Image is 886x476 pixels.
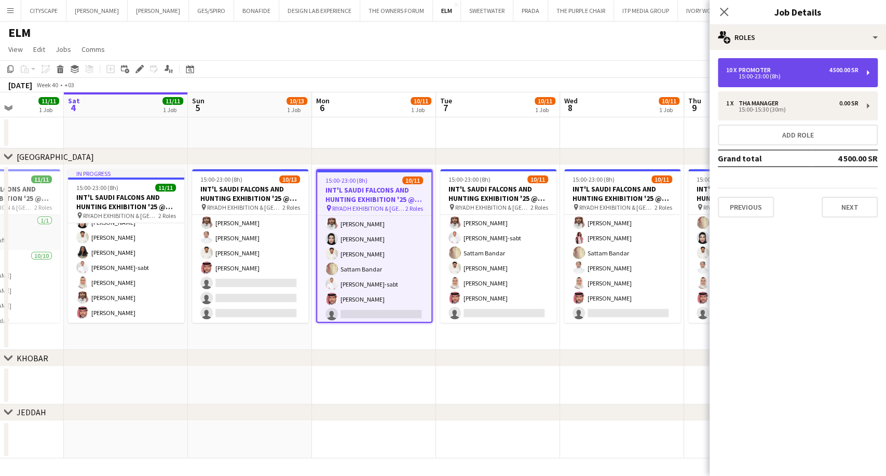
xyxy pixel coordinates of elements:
[530,203,548,211] span: 2 Roles
[8,80,32,90] div: [DATE]
[39,106,59,114] div: 1 Job
[573,175,615,183] span: 15:00-23:00 (8h)
[192,123,308,323] app-card-role: [PERSON_NAME]Sattam Bandar[PERSON_NAME][PERSON_NAME][PERSON_NAME][PERSON_NAME][PERSON_NAME]
[718,125,878,145] button: Add role
[651,175,672,183] span: 10/11
[29,43,49,56] a: Edit
[726,74,858,79] div: 15:00-23:00 (8h)
[287,97,307,105] span: 10/13
[21,1,66,21] button: CITYSCAPE
[829,66,858,74] div: 4 500.00 SR
[34,81,60,89] span: Week 40
[317,185,431,204] h3: INT'L SAUDI FALCONS AND HUNTING EXHIBITION '25 @ [GEOGRAPHIC_DATA] - [GEOGRAPHIC_DATA]
[739,66,775,74] div: Promoter
[440,184,556,203] h3: INT'L SAUDI FALCONS AND HUNTING EXHIBITION '25 @ [GEOGRAPHIC_DATA] - [GEOGRAPHIC_DATA]
[17,353,48,363] div: KHOBAR
[439,102,452,114] span: 7
[68,169,184,323] div: In progress15:00-23:00 (8h)11/11INT'L SAUDI FALCONS AND HUNTING EXHIBITION '25 @ [GEOGRAPHIC_DATA...
[513,1,548,21] button: PRADA
[726,107,858,112] div: 15:00-15:30 (30m)
[688,96,701,105] span: Thu
[411,106,431,114] div: 1 Job
[325,176,367,184] span: 15:00-23:00 (8h)
[128,1,189,21] button: [PERSON_NAME]
[332,205,405,212] span: RIYADH EXHIBITION & [GEOGRAPHIC_DATA] - [GEOGRAPHIC_DATA]
[535,97,555,105] span: 10/11
[33,45,45,54] span: Edit
[66,1,128,21] button: [PERSON_NAME]
[200,175,242,183] span: 15:00-23:00 (8h)
[563,102,578,114] span: 8
[189,1,234,21] button: GES/SPIRO
[31,175,52,183] span: 11/11
[405,205,423,212] span: 2 Roles
[703,203,779,211] span: RIYADH EXHIBITION & [GEOGRAPHIC_DATA] - [GEOGRAPHIC_DATA]
[710,25,886,50] div: Roles
[155,184,176,192] span: 11/11
[34,203,52,211] span: 2 Roles
[192,169,308,323] app-job-card: 15:00-23:00 (8h)10/13INT'L SAUDI FALCONS AND HUNTING EXHIBITION '25 @ [GEOGRAPHIC_DATA] - [GEOGRA...
[710,5,886,19] h3: Job Details
[655,203,672,211] span: 2 Roles
[68,152,184,323] app-card-role: [PERSON_NAME][PERSON_NAME]Sattam Bandar[PERSON_NAME][PERSON_NAME][PERSON_NAME][PERSON_NAME]-sabt[...
[687,102,701,114] span: 9
[812,150,878,167] td: 4 500.00 SR
[440,169,556,323] app-job-card: 15:00-23:00 (8h)10/11INT'L SAUDI FALCONS AND HUNTING EXHIBITION '25 @ [GEOGRAPHIC_DATA] - [GEOGRA...
[535,106,555,114] div: 1 Job
[448,175,490,183] span: 15:00-23:00 (8h)
[17,152,94,162] div: [GEOGRAPHIC_DATA]
[68,96,80,105] span: Sat
[726,100,739,107] div: 1 x
[433,1,461,21] button: ELM
[192,96,205,105] span: Sun
[64,81,74,89] div: +03
[822,197,878,217] button: Next
[287,106,307,114] div: 1 Job
[564,153,680,323] app-card-role: 15:00-23:00 (8h)[PERSON_NAME][PERSON_NAME]-sabt[PERSON_NAME][PERSON_NAME][PERSON_NAME]Sattam Band...
[81,45,105,54] span: Comms
[190,102,205,114] span: 5
[360,1,433,21] button: THE OWNERS FORUM
[207,203,282,211] span: RIYADH EXHIBITION & [GEOGRAPHIC_DATA] - [GEOGRAPHIC_DATA]
[688,169,805,323] div: 15:00-23:00 (8h)10/11INT'L SAUDI FALCONS AND HUNTING EXHIBITION '25 @ [GEOGRAPHIC_DATA] - [GEOGRA...
[688,184,805,203] h3: INT'L SAUDI FALCONS AND HUNTING EXHIBITION '25 @ [GEOGRAPHIC_DATA] - [GEOGRAPHIC_DATA]
[659,106,679,114] div: 1 Job
[739,100,783,107] div: THA Manager
[839,100,858,107] div: 0.00 SR
[564,169,680,323] app-job-card: 15:00-23:00 (8h)10/11INT'L SAUDI FALCONS AND HUNTING EXHIBITION '25 @ [GEOGRAPHIC_DATA] - [GEOGRA...
[659,97,679,105] span: 10/11
[56,45,71,54] span: Jobs
[77,43,109,56] a: Comms
[282,203,300,211] span: 2 Roles
[315,102,330,114] span: 6
[461,1,513,21] button: SWEETWATER
[192,184,308,203] h3: INT'L SAUDI FALCONS AND HUNTING EXHIBITION '25 @ [GEOGRAPHIC_DATA] - [GEOGRAPHIC_DATA]
[38,97,59,105] span: 11/11
[697,175,739,183] span: 15:00-23:00 (8h)
[76,184,118,192] span: 15:00-23:00 (8h)
[279,175,300,183] span: 10/13
[234,1,279,21] button: BONAFIDE
[411,97,431,105] span: 10/11
[564,184,680,203] h3: INT'L SAUDI FALCONS AND HUNTING EXHIBITION '25 @ [GEOGRAPHIC_DATA] - [GEOGRAPHIC_DATA]
[4,43,27,56] a: View
[162,97,183,105] span: 11/11
[718,197,774,217] button: Previous
[440,96,452,105] span: Tue
[316,96,330,105] span: Mon
[68,193,184,211] h3: INT'L SAUDI FALCONS AND HUNTING EXHIBITION '25 @ [GEOGRAPHIC_DATA] - [GEOGRAPHIC_DATA]
[163,106,183,114] div: 1 Job
[68,169,184,178] div: In progress
[718,150,812,167] td: Grand total
[316,169,432,323] app-job-card: 15:00-23:00 (8h)10/11INT'L SAUDI FALCONS AND HUNTING EXHIBITION '25 @ [GEOGRAPHIC_DATA] - [GEOGRA...
[402,176,423,184] span: 10/11
[678,1,744,21] button: IVORY WORLDWIDE
[51,43,75,56] a: Jobs
[279,1,360,21] button: DESIGN LAB EXPERIENCE
[579,203,655,211] span: RIYADH EXHIBITION & [GEOGRAPHIC_DATA] - [GEOGRAPHIC_DATA]
[548,1,614,21] button: THE PURPLE CHAIR
[158,212,176,220] span: 2 Roles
